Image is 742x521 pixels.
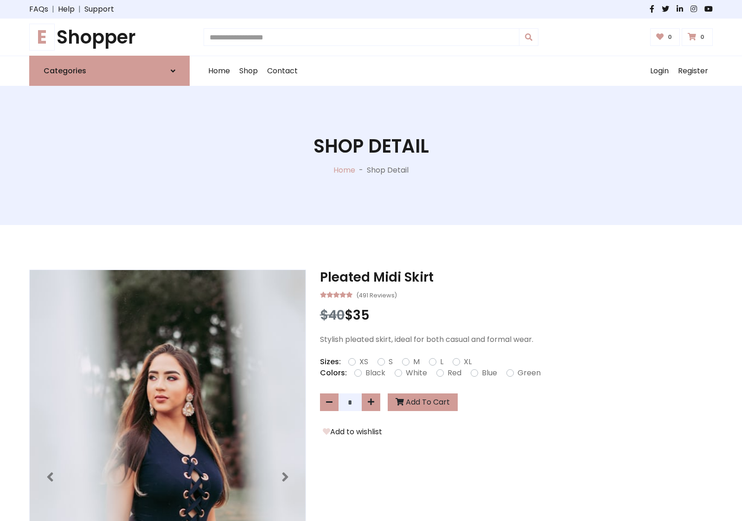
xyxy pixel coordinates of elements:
p: Sizes: [320,356,341,367]
a: FAQs [29,4,48,15]
h1: Shopper [29,26,190,48]
a: Shop [235,56,262,86]
label: L [440,356,443,367]
button: Add To Cart [388,393,458,411]
span: E [29,24,55,51]
label: S [389,356,393,367]
span: 0 [698,33,707,41]
p: - [355,165,367,176]
span: 0 [665,33,674,41]
label: M [413,356,420,367]
a: Help [58,4,75,15]
label: XS [359,356,368,367]
span: 35 [353,306,370,324]
a: Contact [262,56,302,86]
h3: Pleated Midi Skirt [320,270,713,285]
a: Home [204,56,235,86]
label: Red [448,367,461,379]
label: White [406,367,427,379]
a: Login [646,56,673,86]
a: Home [333,165,355,175]
p: Colors: [320,367,347,379]
label: Black [365,367,385,379]
a: Categories [29,56,190,86]
a: 0 [650,28,680,46]
label: Blue [482,367,497,379]
a: EShopper [29,26,190,48]
label: Green [518,367,541,379]
p: Stylish pleated skirt, ideal for both casual and formal wear. [320,334,713,345]
span: | [48,4,58,15]
a: Support [84,4,114,15]
h6: Categories [44,66,86,75]
small: (491 Reviews) [356,289,397,300]
button: Add to wishlist [320,426,385,438]
a: 0 [682,28,713,46]
h3: $ [320,308,713,323]
h1: Shop Detail [313,135,429,157]
span: | [75,4,84,15]
label: XL [464,356,472,367]
p: Shop Detail [367,165,409,176]
a: Register [673,56,713,86]
span: $40 [320,306,345,324]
